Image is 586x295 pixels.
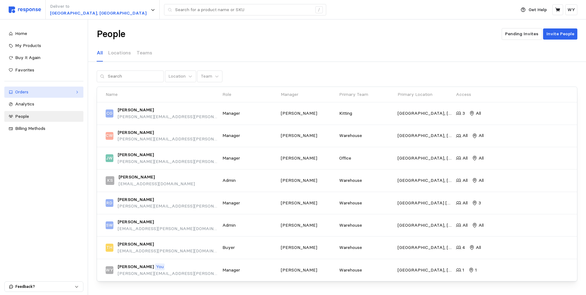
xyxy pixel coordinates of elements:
[106,244,112,251] p: TH
[339,110,393,117] p: Kitting
[546,31,574,37] p: Invite People
[339,155,393,162] p: Office
[97,28,125,40] h1: People
[529,6,547,13] p: Get Help
[456,91,471,98] p: Access
[478,132,484,139] p: All
[15,126,45,131] span: Billing Methods
[201,73,212,80] p: Team
[119,174,155,181] p: [PERSON_NAME]
[565,4,577,15] button: WY
[137,49,152,57] p: Teams
[462,155,468,162] p: All
[118,203,218,210] p: [PERSON_NAME][EMAIL_ADDRESS][PERSON_NAME][DOMAIN_NAME]
[475,267,477,274] p: 1
[222,267,276,274] p: Manager
[118,196,154,203] p: [PERSON_NAME]
[478,200,481,207] p: 3
[15,101,34,107] span: Analytics
[222,132,276,139] p: Manager
[118,152,154,158] p: [PERSON_NAME]
[398,200,452,207] p: [GEOGRAPHIC_DATA] [GEOGRAPHIC_DATA]
[339,177,393,184] p: Warehouse
[119,181,195,187] p: [EMAIL_ADDRESS][DOMAIN_NAME]
[339,244,393,251] p: Warehouse
[118,113,218,120] p: [PERSON_NAME][EMAIL_ADDRESS][PERSON_NAME][DOMAIN_NAME]
[281,91,298,98] p: Manager
[4,87,83,98] a: Orders
[398,222,452,229] p: [GEOGRAPHIC_DATA], [GEOGRAPHIC_DATA]
[281,222,335,229] p: [PERSON_NAME]
[165,71,196,82] button: Location
[15,55,40,60] span: Buy It Again
[478,177,484,184] p: All
[476,110,481,117] p: All
[15,67,34,73] span: Favorites
[106,267,113,274] p: WY
[107,177,113,184] p: KS
[281,110,335,117] p: [PERSON_NAME]
[281,244,335,251] p: [PERSON_NAME]
[222,222,276,229] p: Admin
[15,89,73,96] div: Orders
[505,31,538,37] p: Pending Invites
[281,132,335,139] p: [PERSON_NAME]
[9,6,41,13] img: svg%3e
[118,270,218,277] p: [PERSON_NAME][EMAIL_ADDRESS][PERSON_NAME][DOMAIN_NAME]
[168,73,186,80] p: Location
[222,110,276,117] p: Manager
[4,123,83,134] a: Billing Methods
[398,91,432,98] p: Primary Location
[222,91,231,98] p: Role
[339,132,393,139] p: Warehouse
[118,263,154,270] p: [PERSON_NAME]
[478,222,484,229] p: All
[118,136,218,143] p: [PERSON_NAME][EMAIL_ADDRESS][PERSON_NAME][DOMAIN_NAME]
[118,225,218,232] p: [EMAIL_ADDRESS][PERSON_NAME][DOMAIN_NAME]
[567,6,575,13] p: WY
[339,200,393,207] p: Warehouse
[222,177,276,184] p: Admin
[108,49,131,57] p: Locations
[462,132,468,139] p: All
[398,177,452,184] p: [GEOGRAPHIC_DATA], [GEOGRAPHIC_DATA]
[222,155,276,162] p: Manager
[339,222,393,229] p: Warehouse
[462,110,465,117] p: 3
[50,3,146,10] p: Deliver to
[462,267,464,274] p: 1
[398,267,452,274] p: [GEOGRAPHIC_DATA], [GEOGRAPHIC_DATA]
[478,155,484,162] p: All
[97,49,103,57] p: All
[106,222,113,229] p: SW
[118,248,218,254] p: [EMAIL_ADDRESS][PERSON_NAME][DOMAIN_NAME]
[339,267,393,274] p: Warehouse
[315,6,323,14] div: /
[462,200,468,207] p: All
[281,177,335,184] p: [PERSON_NAME]
[106,132,113,139] p: CW
[156,263,164,270] p: You
[106,91,118,98] p: Name
[118,129,154,136] p: [PERSON_NAME]
[502,28,542,40] button: Pending Invites
[4,40,83,51] a: My Products
[462,177,468,184] p: All
[118,219,154,225] p: [PERSON_NAME]
[108,71,160,82] input: Search
[106,200,112,207] p: RD
[543,28,577,40] button: Invite People
[15,284,74,289] p: Feedback?
[462,222,468,229] p: All
[476,244,481,251] p: All
[4,111,83,122] a: People
[15,113,29,119] span: People
[50,10,146,17] p: [GEOGRAPHIC_DATA], [GEOGRAPHIC_DATA]
[106,155,113,162] p: JW
[398,110,452,117] p: [GEOGRAPHIC_DATA], [GEOGRAPHIC_DATA]
[4,65,83,76] a: Favorites
[118,158,218,165] p: [PERSON_NAME][EMAIL_ADDRESS][PERSON_NAME][DOMAIN_NAME]
[398,132,452,139] p: [GEOGRAPHIC_DATA], [GEOGRAPHIC_DATA]
[118,241,154,248] p: [PERSON_NAME]
[4,28,83,39] a: Home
